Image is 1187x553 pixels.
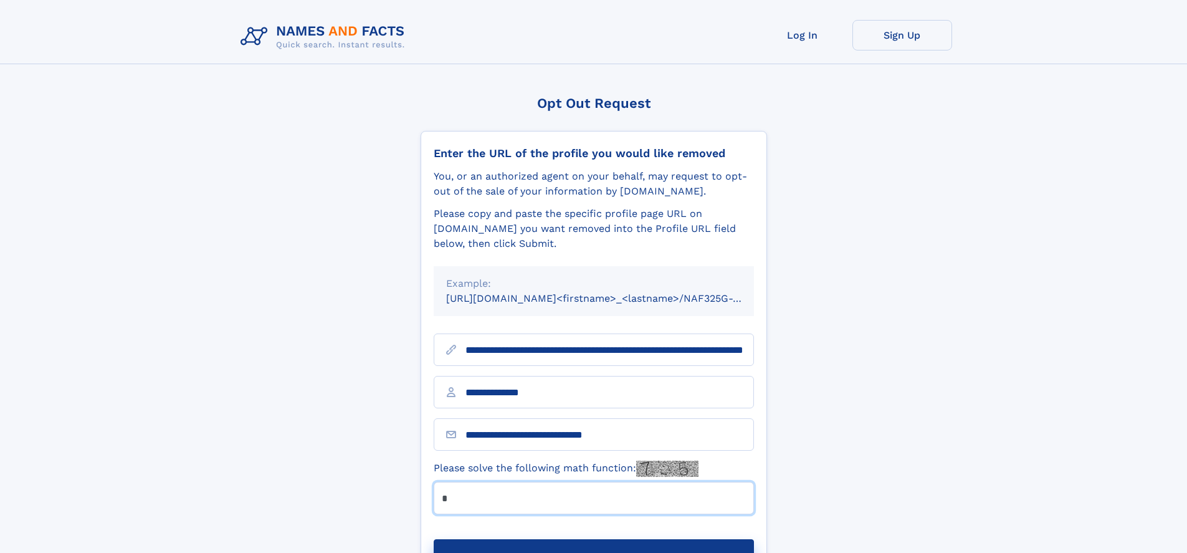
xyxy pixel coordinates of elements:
a: Log In [753,20,852,50]
div: You, or an authorized agent on your behalf, may request to opt-out of the sale of your informatio... [434,169,754,199]
div: Please copy and paste the specific profile page URL on [DOMAIN_NAME] you want removed into the Pr... [434,206,754,251]
div: Example: [446,276,741,291]
img: Logo Names and Facts [236,20,415,54]
div: Opt Out Request [421,95,767,111]
div: Enter the URL of the profile you would like removed [434,147,754,160]
a: Sign Up [852,20,952,50]
label: Please solve the following math function: [434,461,698,477]
small: [URL][DOMAIN_NAME]<firstname>_<lastname>/NAF325G-xxxxxxxx [446,292,778,304]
